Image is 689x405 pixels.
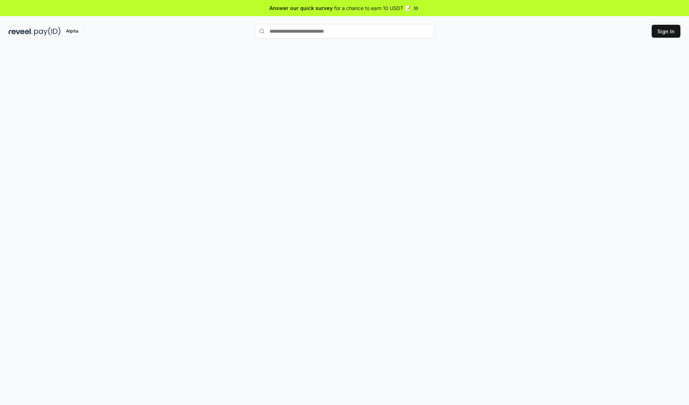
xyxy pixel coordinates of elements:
img: reveel_dark [9,27,33,36]
img: pay_id [34,27,61,36]
span: for a chance to earn 10 USDT 📝 [334,4,411,12]
button: Sign In [652,25,680,38]
span: Answer our quick survey [269,4,333,12]
div: Alpha [62,27,82,36]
